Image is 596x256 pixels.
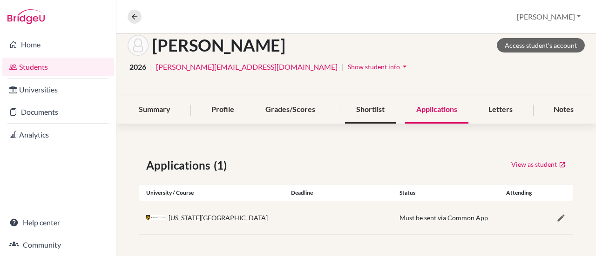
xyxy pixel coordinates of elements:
div: Profile [200,96,245,124]
div: Status [393,189,501,197]
a: View as student [511,157,566,171]
div: Notes [542,96,585,124]
a: Universities [2,80,114,99]
i: arrow_drop_down [400,62,409,71]
a: Analytics [2,125,114,144]
a: Students [2,58,114,76]
div: Summary [128,96,182,124]
img: us_clo_elxwl9ah.png [146,215,165,219]
a: Help center [2,213,114,232]
a: Community [2,236,114,254]
a: Access student's account [497,38,585,53]
a: Documents [2,103,114,121]
a: [PERSON_NAME][EMAIL_ADDRESS][DOMAIN_NAME] [156,61,338,72]
img: Bridge-U [7,9,45,24]
h1: [PERSON_NAME] [152,35,285,55]
div: Deadline [284,189,393,197]
span: Must be sent via Common App [400,214,488,222]
a: Home [2,35,114,54]
div: [US_STATE][GEOGRAPHIC_DATA] [169,213,268,223]
div: Attending [501,189,537,197]
div: University / Course [139,189,284,197]
span: | [150,61,152,72]
span: Applications [146,157,214,174]
span: (1) [214,157,230,174]
div: Letters [477,96,524,124]
div: Applications [405,96,468,124]
button: [PERSON_NAME] [513,8,585,26]
span: Show student info [348,63,400,71]
div: Grades/Scores [254,96,326,124]
span: 2026 [129,61,146,72]
div: Shortlist [345,96,396,124]
span: | [341,61,344,72]
img: Ligia Penteado's avatar [128,35,149,56]
button: Show student infoarrow_drop_down [347,59,410,74]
